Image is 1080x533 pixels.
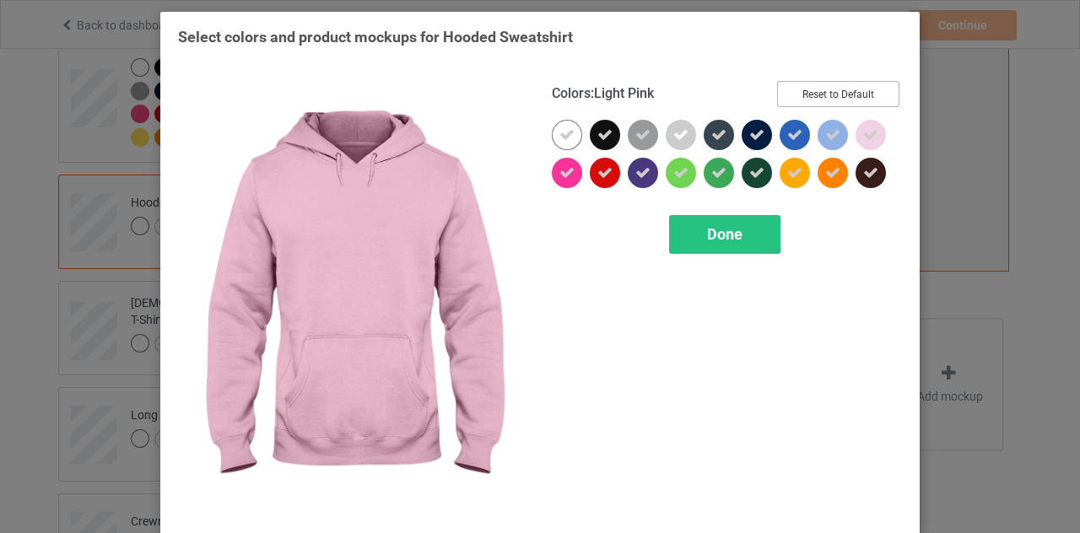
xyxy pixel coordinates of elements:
span: Light Pink [594,85,654,101]
span: Done [707,225,742,243]
button: Reset to Default [777,81,899,107]
h4: : [552,85,654,103]
span: Colors [552,85,591,101]
img: regular.jpg [178,81,528,519]
span: Select colors and product mockups for Hooded Sweatshirt [178,28,573,46]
